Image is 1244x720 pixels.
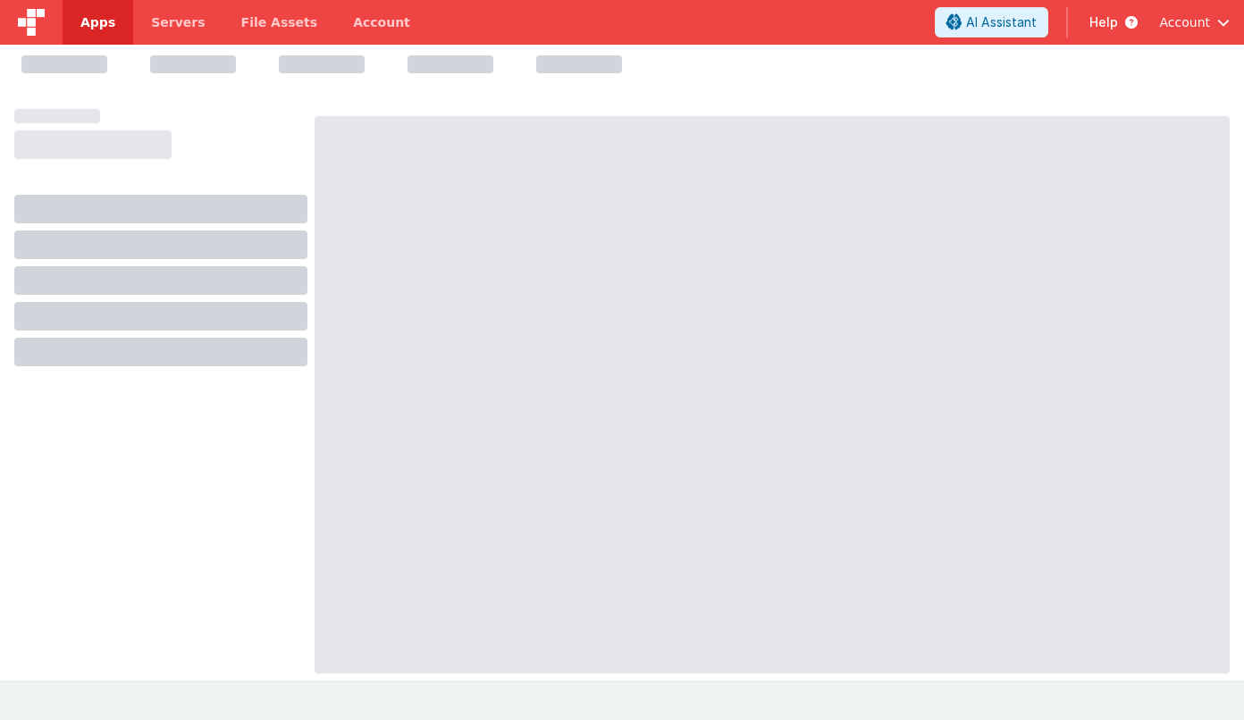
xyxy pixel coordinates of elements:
button: Account [1159,13,1230,31]
span: AI Assistant [966,13,1037,31]
button: AI Assistant [935,7,1048,38]
span: Account [1159,13,1210,31]
span: Help [1089,13,1118,31]
span: Apps [80,13,115,31]
span: File Assets [241,13,318,31]
span: Servers [151,13,205,31]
